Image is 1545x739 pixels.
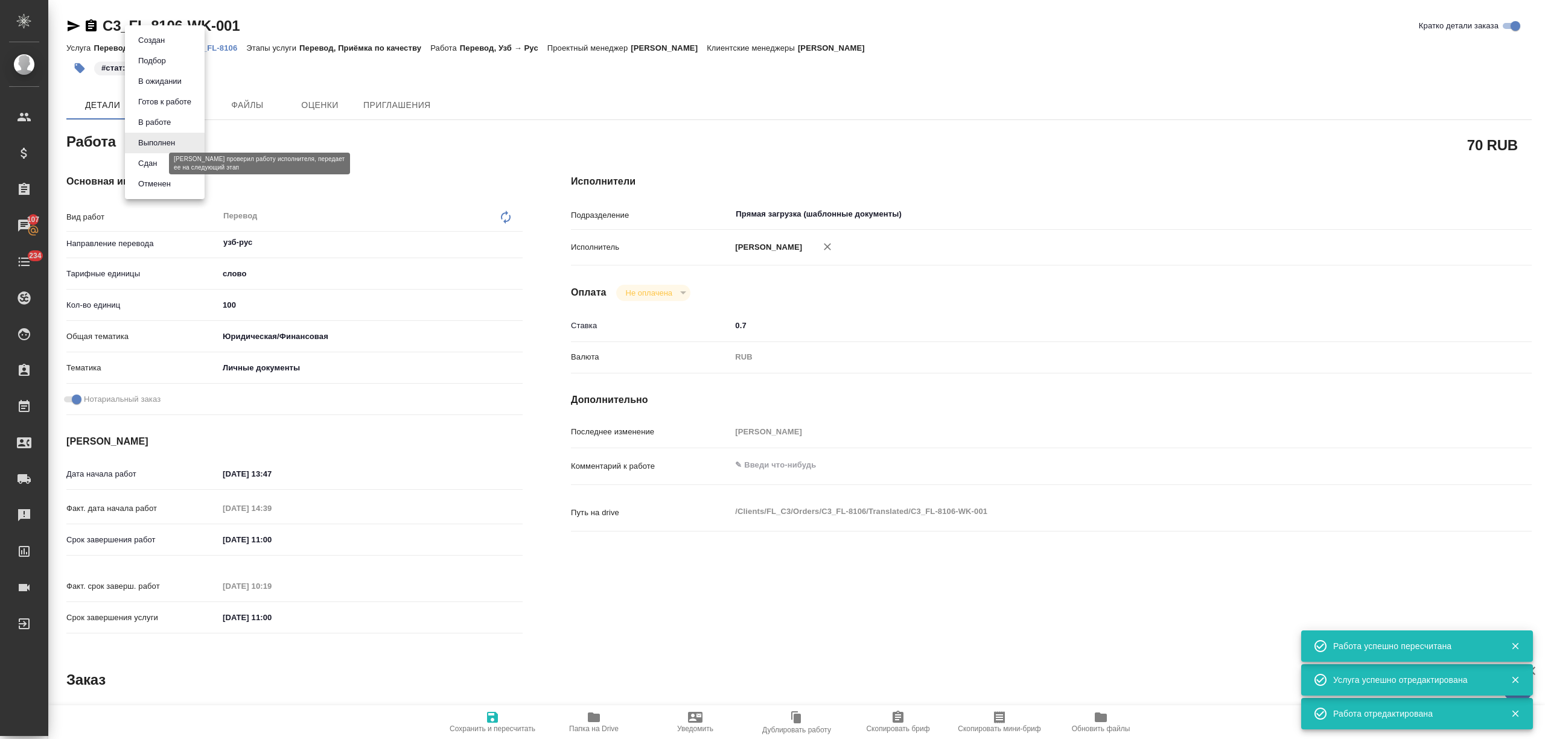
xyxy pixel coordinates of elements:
button: Создан [135,34,168,47]
button: Готов к работе [135,95,195,109]
div: Услуга успешно отредактирована [1333,674,1492,686]
button: Закрыть [1503,708,1527,719]
button: Закрыть [1503,641,1527,652]
div: Работа успешно пересчитана [1333,640,1492,652]
button: Выполнен [135,136,179,150]
button: Отменен [135,177,174,191]
button: Сдан [135,157,161,170]
button: Подбор [135,54,170,68]
div: Работа отредактирована [1333,708,1492,720]
button: В ожидании [135,75,185,88]
button: В работе [135,116,174,129]
button: Закрыть [1503,674,1527,685]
